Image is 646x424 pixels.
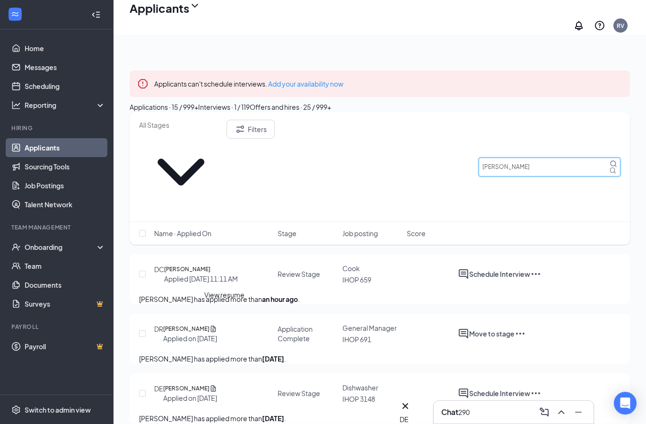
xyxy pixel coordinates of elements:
span: IHOP 3148 [342,395,375,403]
div: Review Stage [278,389,320,398]
svg: WorkstreamLogo [10,9,20,19]
div: Team Management [11,223,104,231]
div: Open Intercom Messenger [614,392,637,415]
div: Interviews · 1 / 119 [198,102,250,112]
a: Team [25,256,105,275]
svg: Cross [400,400,411,412]
span: IHOP 659 [342,275,371,284]
a: Applicants [25,138,105,157]
svg: Filter [235,124,246,135]
div: Hiring [11,124,104,132]
input: All Stages [139,120,223,130]
span: Cook [342,264,360,273]
button: ChevronUp [554,405,569,420]
button: Move to stage [469,328,515,339]
button: Schedule Interview [469,388,530,399]
span: Applicants can't schedule interviews. [154,79,343,88]
svg: ActiveChat [458,388,469,399]
div: Applied on [DATE] [163,393,217,403]
a: PayrollCrown [25,337,105,356]
svg: Collapse [91,10,101,19]
svg: ActiveChat [458,328,469,339]
div: RV [617,22,624,30]
b: [DATE] [262,414,284,423]
div: Reporting [25,100,106,110]
input: Search in applications [479,158,620,177]
span: General Manager [342,324,397,332]
a: Documents [25,275,105,294]
svg: QuestionInfo [594,20,605,31]
svg: Ellipses [530,268,541,280]
button: Filter Filters [227,120,275,139]
b: [DATE] [262,354,284,363]
svg: Ellipses [530,388,541,399]
button: Minimize [571,405,586,420]
button: Schedule Interview [469,268,530,280]
a: Messages [25,58,105,77]
span: Dishwasher [342,383,378,392]
svg: ActiveChat [458,268,469,280]
div: View resume [204,290,244,300]
div: DE [154,384,163,393]
svg: Error [137,78,148,89]
svg: Minimize [573,406,584,418]
svg: Analysis [11,100,21,110]
div: Review Stage [278,269,320,279]
p: [PERSON_NAME] has applied more than . [139,353,620,364]
svg: MagnifyingGlass [610,160,617,168]
div: Applied on [DATE] [163,334,217,343]
a: Sourcing Tools [25,157,105,176]
div: Application Complete [278,324,337,343]
svg: Document [210,324,217,334]
div: Payroll [11,323,104,331]
span: Job posting [342,229,378,238]
h5: [PERSON_NAME] [163,324,210,334]
a: SurveysCrown [25,294,105,313]
span: IHOP 691 [342,335,371,344]
span: Stage [278,229,297,238]
h5: [PERSON_NAME] [163,384,210,393]
svg: Ellipses [515,328,526,339]
svg: Document [210,384,217,393]
div: Offers and hires · 25 / 999+ [250,102,331,112]
div: DR [154,324,163,334]
a: Talent Network [25,195,105,214]
span: Name · Applied On [154,229,211,238]
h5: [PERSON_NAME] [164,265,210,274]
div: Applications · 15 / 999+ [130,102,198,112]
div: Onboarding [25,242,97,252]
svg: Settings [11,405,21,415]
svg: ChevronDown [139,130,223,214]
div: Applied [DATE] 11:11 AM [164,274,238,283]
a: Scheduling [25,77,105,96]
svg: ComposeMessage [539,406,550,418]
svg: UserCheck [11,242,21,252]
a: Add your availability now [268,79,343,88]
button: ComposeMessage [537,405,552,420]
p: [PERSON_NAME] has applied more than . [139,294,620,304]
b: an hour ago [262,295,298,303]
p: [PERSON_NAME] has applied more than . [139,413,620,424]
a: Job Postings [25,176,105,195]
div: Switch to admin view [25,405,91,415]
h3: Chat [441,407,458,417]
a: Home [25,39,105,58]
svg: ChevronUp [556,406,567,418]
svg: Notifications [573,20,585,31]
div: DC [154,265,164,274]
span: Score [407,229,426,238]
div: 290 [458,407,470,417]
